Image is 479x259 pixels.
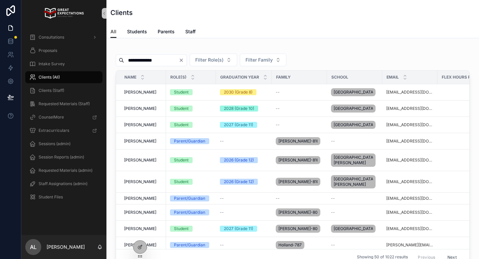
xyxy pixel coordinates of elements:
a: -- [276,122,323,128]
a: -- [331,138,378,144]
span: [GEOGRAPHIC_DATA] [334,106,373,111]
a: [EMAIL_ADDRESS][DOMAIN_NAME] [386,179,433,184]
span: [PERSON_NAME] [124,179,156,184]
div: 2027 (Grade 11) [224,226,253,232]
span: Students [127,28,147,35]
span: Proposals [39,48,57,53]
a: [PERSON_NAME][EMAIL_ADDRESS][PERSON_NAME][DOMAIN_NAME] [386,242,433,248]
span: [PERSON_NAME] [124,138,156,144]
span: Staff [185,28,196,35]
a: -- [276,196,323,201]
a: -- [276,106,323,111]
span: [PERSON_NAME] [124,196,156,201]
a: Student [170,106,212,112]
span: [GEOGRAPHIC_DATA] [334,122,373,128]
div: Student [174,89,189,95]
a: [PERSON_NAME] [124,196,162,201]
a: [GEOGRAPHIC_DATA] [331,87,378,98]
a: [PERSON_NAME]-810 [276,136,323,146]
span: -- [276,196,280,201]
a: Student [170,157,212,163]
div: Parent/Guardian [174,138,205,144]
span: Requested Materials (admin) [39,168,92,173]
a: -- [331,242,378,248]
a: 2026 (Grade 12) [220,179,268,185]
a: Staff Assignations (admin) [25,178,102,190]
a: [PERSON_NAME] [124,179,162,184]
a: [PERSON_NAME] [124,226,162,231]
a: [GEOGRAPHIC_DATA] [331,223,378,234]
span: [PERSON_NAME]-810 [278,138,318,144]
a: Parents [158,26,175,39]
a: -- [220,138,268,144]
span: -- [331,210,335,215]
span: Student Files [39,194,63,200]
span: -- [220,138,224,144]
a: [PERSON_NAME] [124,138,162,144]
a: CounselMore [25,111,102,123]
div: Student [174,226,189,232]
span: [PERSON_NAME] [124,157,156,163]
a: -- [276,90,323,95]
a: Holland-787 [276,240,323,250]
a: [EMAIL_ADDRESS][DOMAIN_NAME] [386,226,433,231]
span: -- [220,242,224,248]
span: Clients (Staff) [39,88,64,93]
span: [PERSON_NAME] [124,106,156,111]
a: Extracurriculars [25,125,102,136]
a: [EMAIL_ADDRESS][DOMAIN_NAME] [386,106,433,111]
span: All [110,28,116,35]
a: [EMAIL_ADDRESS][DOMAIN_NAME] [386,122,433,128]
span: [PERSON_NAME] [124,122,156,128]
a: [EMAIL_ADDRESS][DOMAIN_NAME] [386,196,433,201]
span: -- [220,210,224,215]
span: [PERSON_NAME]-809 [278,226,318,231]
a: [EMAIL_ADDRESS][DOMAIN_NAME] [386,138,433,144]
a: [EMAIL_ADDRESS][DOMAIN_NAME] [386,210,433,215]
a: [PERSON_NAME]-810 [276,176,323,187]
div: 2026 (Grade 12) [224,179,254,185]
span: Intake Survey [39,61,65,67]
a: [PERSON_NAME]-809 [276,223,323,234]
span: [PERSON_NAME]-809 [278,210,318,215]
span: Staff Assignations (admin) [39,181,87,186]
span: Clients (All) [39,75,60,80]
a: -- [220,196,268,201]
a: [GEOGRAPHIC_DATA][PERSON_NAME] [331,174,378,190]
a: Requested Materials (admin) [25,164,102,176]
a: [GEOGRAPHIC_DATA] [331,120,378,130]
span: Name [124,75,136,80]
a: Intake Survey [25,58,102,70]
a: Requested Materials (Staff) [25,98,102,110]
div: Parent/Guardian [174,242,205,248]
span: [PERSON_NAME] [124,210,156,215]
a: [EMAIL_ADDRESS][DOMAIN_NAME] [386,157,433,163]
a: 2028 (Grade 10) [220,106,268,112]
a: Parent/Guardian [170,242,212,248]
span: -- [331,138,335,144]
a: 2030 (Grade 8) [220,89,268,95]
a: Parent/Guardian [170,195,212,201]
span: [PERSON_NAME] [124,226,156,231]
div: 2027 (Grade 11) [224,122,253,128]
a: Consultations [25,31,102,43]
a: [GEOGRAPHIC_DATA] [331,103,378,114]
div: Student [174,122,189,128]
a: -- [220,242,268,248]
span: [GEOGRAPHIC_DATA] [334,90,373,95]
span: Session Reports (admin) [39,154,84,160]
a: Staff [185,26,196,39]
span: [PERSON_NAME]-810 [278,157,318,163]
a: [PERSON_NAME] [124,157,162,163]
span: Extracurriculars [39,128,69,133]
a: [PERSON_NAME]-810 [276,155,323,165]
span: Email [387,75,399,80]
span: [PERSON_NAME] [124,90,156,95]
a: Students [127,26,147,39]
span: Consultations [39,35,64,40]
span: Family [276,75,291,80]
span: [PERSON_NAME]-810 [278,179,318,184]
